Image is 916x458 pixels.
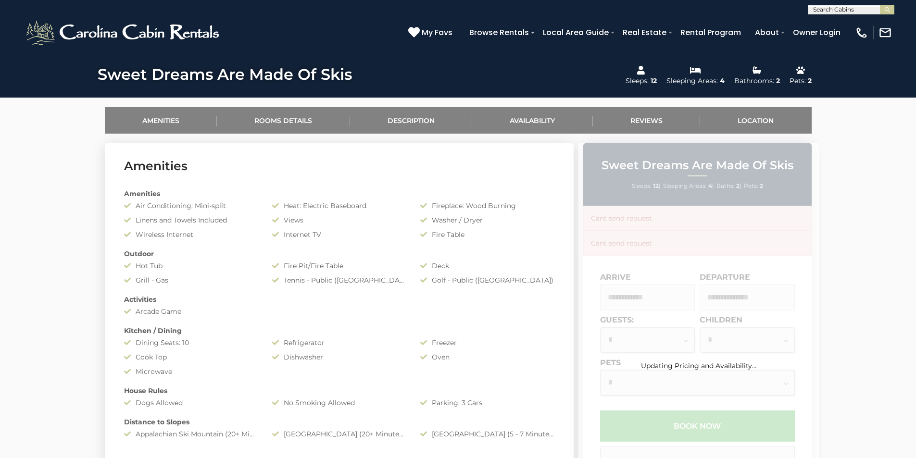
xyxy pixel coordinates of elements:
[593,107,701,134] a: Reviews
[265,215,413,225] div: Views
[413,338,561,347] div: Freezer
[117,429,265,439] div: Appalachian Ski Mountain (20+ Minute Drive)
[413,398,561,408] div: Parking: 3 Cars
[265,230,413,239] div: Internet TV
[124,158,554,174] h3: Amenities
[472,107,593,134] a: Availability
[265,201,413,210] div: Heat: Electric Baseboard
[408,26,455,39] a: My Favs
[422,26,452,38] span: My Favs
[265,275,413,285] div: Tennis - Public ([GEOGRAPHIC_DATA])
[265,261,413,271] div: Fire Pit/Fire Table
[700,107,812,134] a: Location
[265,352,413,362] div: Dishwasher
[350,107,473,134] a: Description
[117,275,265,285] div: Grill - Gas
[538,24,614,41] a: Local Area Guide
[265,338,413,347] div: Refrigerator
[117,326,562,335] div: Kitchen / Dining
[265,429,413,439] div: [GEOGRAPHIC_DATA] (20+ Minutes Drive)
[878,26,892,39] img: mail-regular-white.png
[117,398,265,408] div: Dogs Allowed
[217,107,350,134] a: Rooms Details
[413,352,561,362] div: Oven
[413,275,561,285] div: Golf - Public ([GEOGRAPHIC_DATA])
[413,261,561,271] div: Deck
[117,417,562,427] div: Distance to Slopes
[676,24,746,41] a: Rental Program
[117,338,265,347] div: Dining Seats: 10
[618,24,671,41] a: Real Estate
[413,201,561,210] div: Fireplace: Wood Burning
[117,307,265,316] div: Arcade Game
[105,107,217,134] a: Amenities
[117,261,265,271] div: Hot Tub
[117,249,562,259] div: Outdoor
[413,215,561,225] div: Washer / Dryer
[413,230,561,239] div: Fire Table
[855,26,868,39] img: phone-regular-white.png
[578,361,819,370] div: Updating Pricing and Availability...
[464,24,534,41] a: Browse Rentals
[117,295,562,304] div: Activities
[117,352,265,362] div: Cook Top
[24,18,224,47] img: White-1-2.png
[413,429,561,439] div: [GEOGRAPHIC_DATA] (5 - 7 Minute Drive)
[265,398,413,408] div: No Smoking Allowed
[750,24,784,41] a: About
[117,201,265,210] div: Air Conditioning: Mini-split
[117,386,562,396] div: House Rules
[117,189,562,198] div: Amenities
[117,215,265,225] div: Linens and Towels Included
[117,230,265,239] div: Wireless Internet
[117,367,265,376] div: Microwave
[788,24,845,41] a: Owner Login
